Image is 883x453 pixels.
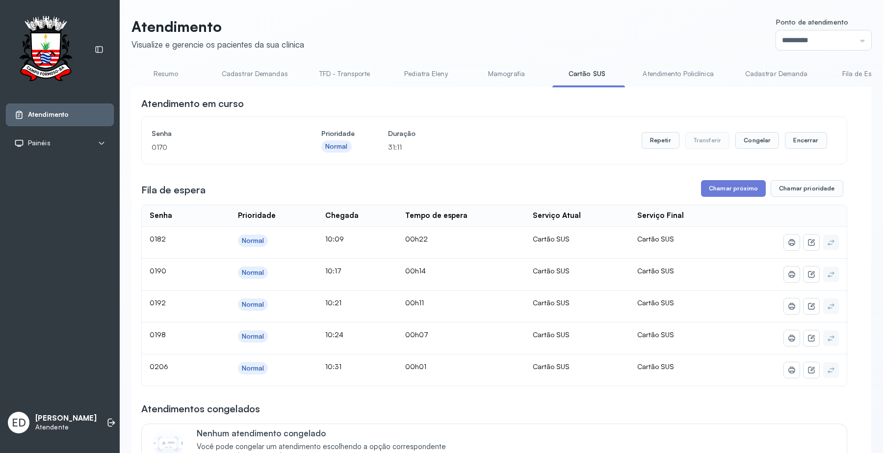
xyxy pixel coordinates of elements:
[131,66,200,82] a: Resumo
[637,211,684,220] div: Serviço Final
[131,39,304,50] div: Visualize e gerencie os pacientes da sua clínica
[533,211,581,220] div: Serviço Atual
[552,66,621,82] a: Cartão SUS
[533,298,621,307] div: Cartão SUS
[28,139,51,147] span: Painéis
[242,364,264,373] div: Normal
[325,298,341,307] span: 10:21
[735,66,818,82] a: Cadastrar Demanda
[637,330,674,339] span: Cartão SUS
[771,180,843,197] button: Chamar prioridade
[141,97,244,110] h3: Atendimento em curso
[212,66,298,82] a: Cadastrar Demandas
[197,428,456,438] p: Nenhum atendimento congelado
[637,266,674,275] span: Cartão SUS
[405,330,428,339] span: 00h07
[150,235,166,243] span: 0182
[633,66,723,82] a: Atendimento Policlínica
[242,268,264,277] div: Normal
[131,18,304,35] p: Atendimento
[150,266,166,275] span: 0190
[325,266,341,275] span: 10:17
[637,298,674,307] span: Cartão SUS
[150,211,172,220] div: Senha
[776,18,848,26] span: Ponto de atendimento
[242,332,264,341] div: Normal
[14,110,105,120] a: Atendimento
[785,132,827,149] button: Encerrar
[533,266,621,275] div: Cartão SUS
[685,132,730,149] button: Transferir
[533,235,621,243] div: Cartão SUS
[35,414,97,423] p: [PERSON_NAME]
[28,110,69,119] span: Atendimento
[405,298,424,307] span: 00h11
[325,362,341,371] span: 10:31
[150,298,166,307] span: 0192
[533,330,621,339] div: Cartão SUS
[321,127,355,140] h4: Prioridade
[735,132,779,149] button: Congelar
[388,140,416,154] p: 31:11
[242,300,264,309] div: Normal
[391,66,460,82] a: Pediatra Eleny
[533,362,621,371] div: Cartão SUS
[325,211,359,220] div: Chegada
[150,362,168,371] span: 0206
[405,211,467,220] div: Tempo de espera
[405,235,428,243] span: 00h22
[472,66,541,82] a: Mamografia
[325,330,343,339] span: 10:24
[238,211,276,220] div: Prioridade
[242,237,264,245] div: Normal
[310,66,380,82] a: TFD - Transporte
[141,402,260,416] h3: Atendimentos congelados
[325,235,344,243] span: 10:09
[388,127,416,140] h4: Duração
[141,183,206,197] h3: Fila de espera
[637,235,674,243] span: Cartão SUS
[637,362,674,371] span: Cartão SUS
[405,362,426,371] span: 00h01
[152,127,288,140] h4: Senha
[10,16,81,84] img: Logotipo do estabelecimento
[325,142,348,151] div: Normal
[642,132,679,149] button: Repetir
[701,180,766,197] button: Chamar próximo
[152,140,288,154] p: 0170
[150,330,166,339] span: 0198
[405,266,426,275] span: 00h14
[35,423,97,431] p: Atendente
